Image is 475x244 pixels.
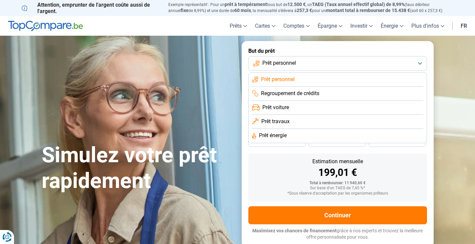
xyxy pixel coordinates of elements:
[259,132,287,139] span: Prêt énergie
[279,16,314,36] a: Comptes
[234,8,251,13] span: 60 mois
[254,159,422,164] div: Estimation mensuelle
[42,143,234,194] h1: Simulez votre prêt rapidement
[248,56,427,71] button: Prêt personnel
[330,140,344,144] span: 30 mois
[254,168,422,178] div: 199,01 €
[312,2,405,7] span: TAEG (Taux annuel effectif global) de 8,99%
[248,228,427,241] p: grâce à nos experts et trouvez la meilleure offre personnalisée pour vous.
[390,140,405,144] span: 24 mois
[261,90,319,97] span: Regroupement de crédits
[8,21,83,31] img: TopCompare
[225,2,267,7] span: prêt à tempérament
[22,2,160,14] p: Attention, emprunter de l'argent coûte aussi de l'argent.
[297,8,312,13] span: 257,3 €
[254,186,422,191] div: Sur base d'un TAEG de 7,45 %*
[377,16,407,36] a: Énergie
[287,2,306,7] span: 12.500 €
[248,48,427,54] label: But du prêt
[261,76,295,83] span: Prêt personnel
[181,8,189,13] span: fixe
[254,191,422,196] div: *Sous réserve d'acceptation par les organismes prêteurs
[254,181,422,186] div: Total à rembourser: 11 940,60 €
[262,59,296,67] span: Prêt personnel
[457,16,471,36] a: fr
[407,16,448,36] a: Plus d'infos
[261,118,290,125] span: Prêt travaux
[252,228,337,233] span: Maximisez vos chances de financement
[226,16,251,36] a: Prêts
[270,140,284,144] span: 36 mois
[251,16,279,36] a: Cartes
[346,16,377,36] a: Investir
[326,8,410,13] span: montant total à rembourser de 15.438 €
[248,206,427,224] button: Continuer
[168,2,454,14] p: Exemple représentatif : Pour un tous but de , un (taux débiteur annuel de 8,99%) et une durée de ...
[262,104,289,111] span: Prêt voiture
[314,16,346,36] a: Épargne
